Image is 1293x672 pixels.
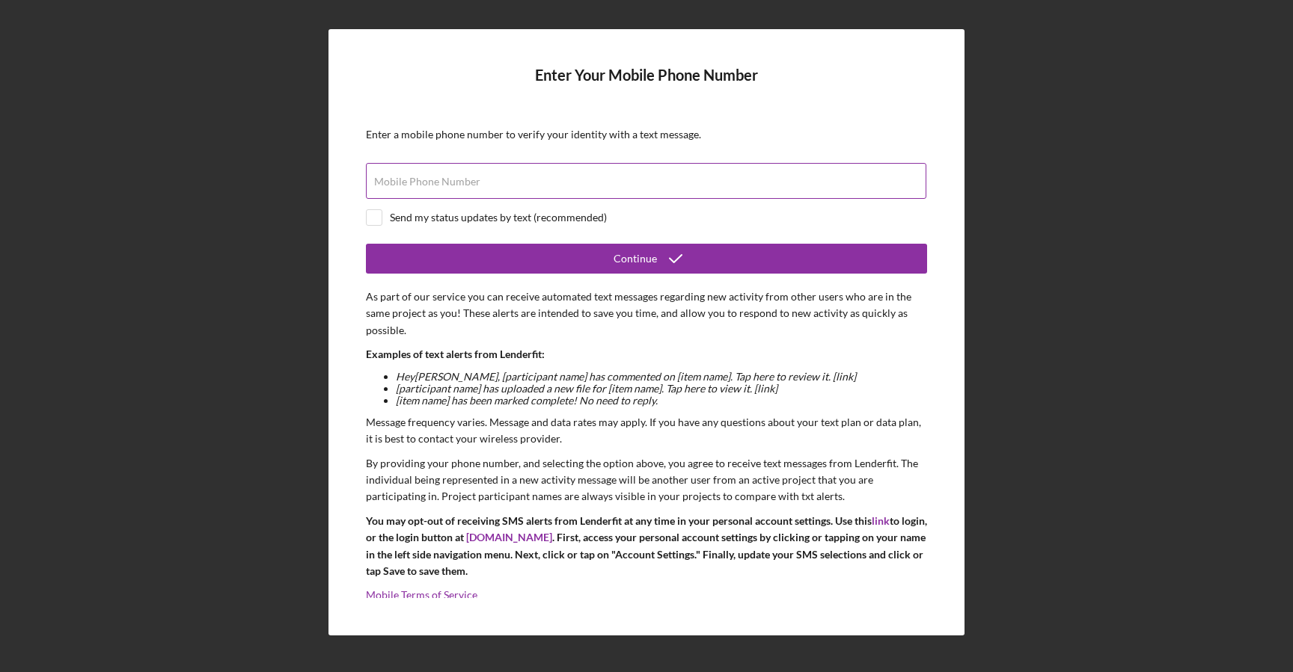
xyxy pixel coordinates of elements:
p: Examples of text alerts from Lenderfit: [366,346,927,363]
div: Send my status updates by text (recommended) [390,212,607,224]
a: link [872,514,890,527]
p: As part of our service you can receive automated text messages regarding new activity from other ... [366,289,927,339]
label: Mobile Phone Number [374,176,480,188]
h4: Enter Your Mobile Phone Number [366,67,927,106]
li: Hey [PERSON_NAME] , [participant name] has commented on [item name]. Tap here to review it. [link] [396,371,927,383]
p: Message frequency varies. Message and data rates may apply. If you have any questions about your ... [366,414,927,448]
a: [DOMAIN_NAME] [466,531,552,543]
button: Continue [366,244,927,274]
p: You may opt-out of receiving SMS alerts from Lenderfit at any time in your personal account setti... [366,513,927,580]
li: [participant name] has uploaded a new file for [item name]. Tap here to view it. [link] [396,383,927,395]
a: Mobile Terms of Service [366,588,477,601]
div: Enter a mobile phone number to verify your identity with a text message. [366,129,927,141]
div: Continue [614,244,657,274]
li: [item name] has been marked complete! No need to reply. [396,395,927,407]
p: By providing your phone number, and selecting the option above, you agree to receive text message... [366,455,927,505]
